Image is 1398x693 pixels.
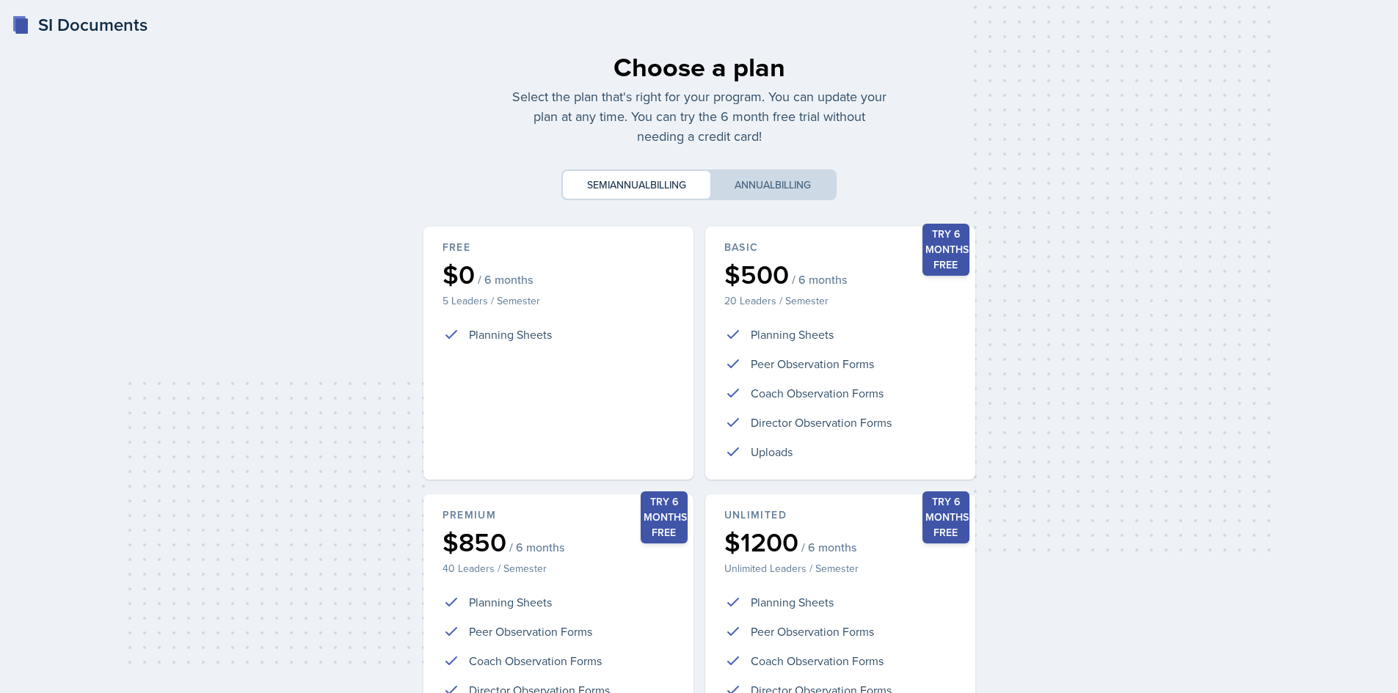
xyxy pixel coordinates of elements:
[751,355,874,373] p: Peer Observation Forms
[724,507,956,523] div: Unlimited
[724,529,956,555] div: $1200
[751,384,884,402] p: Coach Observation Forms
[12,12,148,38] a: SI Documents
[650,177,686,192] span: billing
[443,261,674,287] div: $0
[751,623,874,640] p: Peer Observation Forms
[751,414,892,431] p: Director Observation Forms
[775,177,811,192] span: billing
[751,652,884,670] p: Coach Observation Forms
[563,171,710,199] button: Semiannualbilling
[469,326,552,343] p: Planning Sheets
[751,326,834,343] p: Planning Sheets
[469,623,592,640] p: Peer Observation Forms
[443,529,674,555] div: $850
[469,593,552,611] p: Planning Sheets
[922,224,969,276] div: Try 6 months free
[469,652,602,670] p: Coach Observation Forms
[724,261,956,287] div: $500
[801,540,856,554] span: / 6 months
[443,293,674,308] p: 5 Leaders / Semester
[641,491,688,543] div: Try 6 months free
[792,272,847,287] span: / 6 months
[509,540,564,554] span: / 6 months
[443,507,674,523] div: Premium
[724,240,956,255] div: Basic
[710,171,835,199] button: Annualbilling
[511,87,887,146] p: Select the plan that's right for your program. You can update your plan at any time. You can try ...
[443,240,674,255] div: Free
[724,293,956,308] p: 20 Leaders / Semester
[478,272,533,287] span: / 6 months
[751,443,793,461] p: Uploads
[443,561,674,576] p: 40 Leaders / Semester
[922,491,969,543] div: Try 6 months free
[751,593,834,611] p: Planning Sheets
[511,47,887,87] div: Choose a plan
[724,561,956,576] p: Unlimited Leaders / Semester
